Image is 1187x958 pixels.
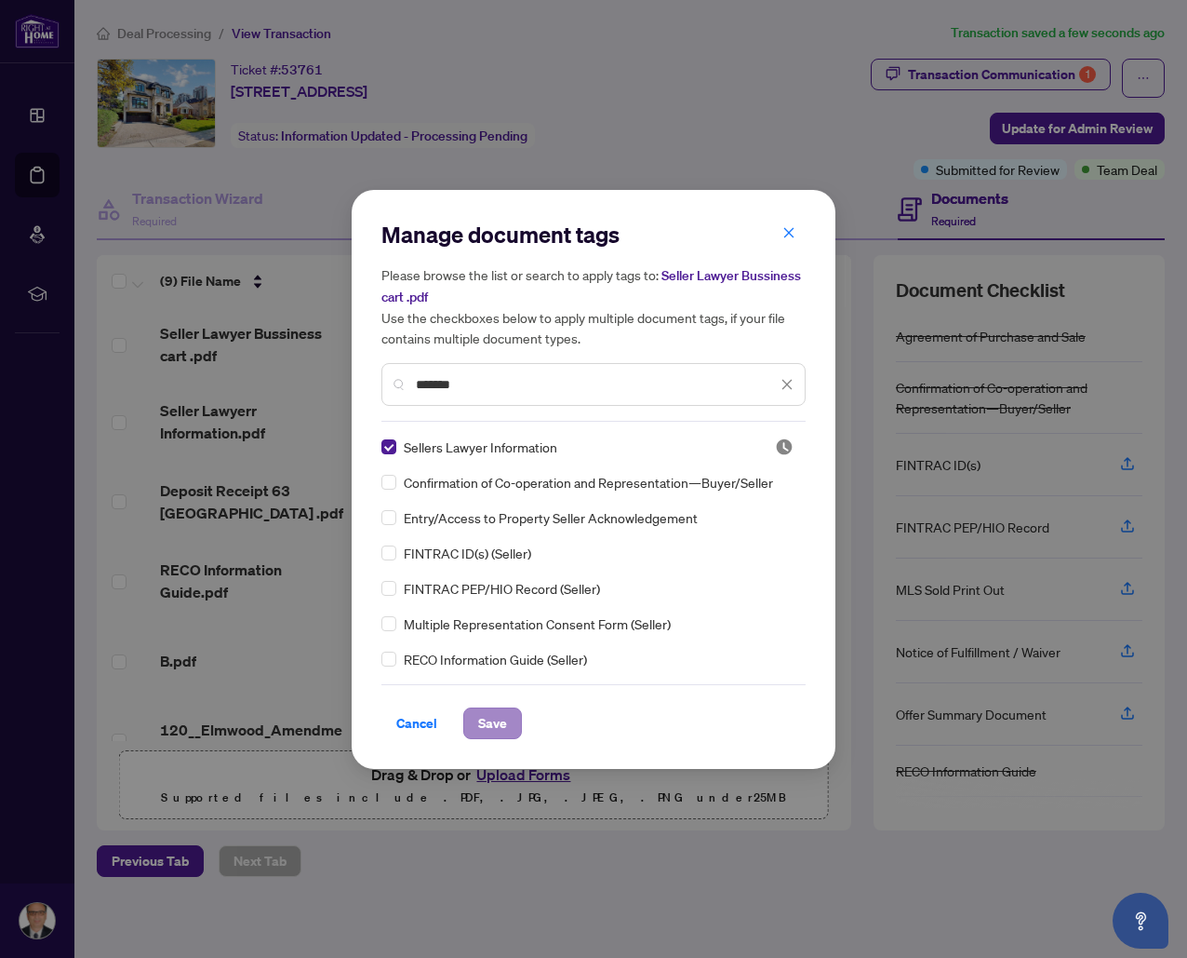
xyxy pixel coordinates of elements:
[404,649,587,669] span: RECO Information Guide (Seller)
[782,226,795,239] span: close
[381,220,806,250] h2: Manage document tags
[404,507,698,528] span: Entry/Access to Property Seller Acknowledgement
[775,438,794,456] span: Pending Review
[1113,893,1168,949] button: Open asap
[381,708,452,739] button: Cancel
[780,378,794,391] span: close
[396,708,437,738] span: Cancel
[775,438,794,456] img: status
[381,264,806,348] h5: Please browse the list or search to apply tags to: Use the checkboxes below to apply multiple doc...
[404,614,671,634] span: Multiple Representation Consent Form (Seller)
[404,543,531,563] span: FINTRAC ID(s) (Seller)
[463,708,522,739] button: Save
[381,267,801,305] span: Seller Lawyer Bussiness cart .pdf
[404,578,600,599] span: FINTRAC PEP/HIO Record (Seller)
[404,437,557,457] span: Sellers Lawyer Information
[404,472,773,492] span: Confirmation of Co-operation and Representation—Buyer/Seller
[478,708,507,738] span: Save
